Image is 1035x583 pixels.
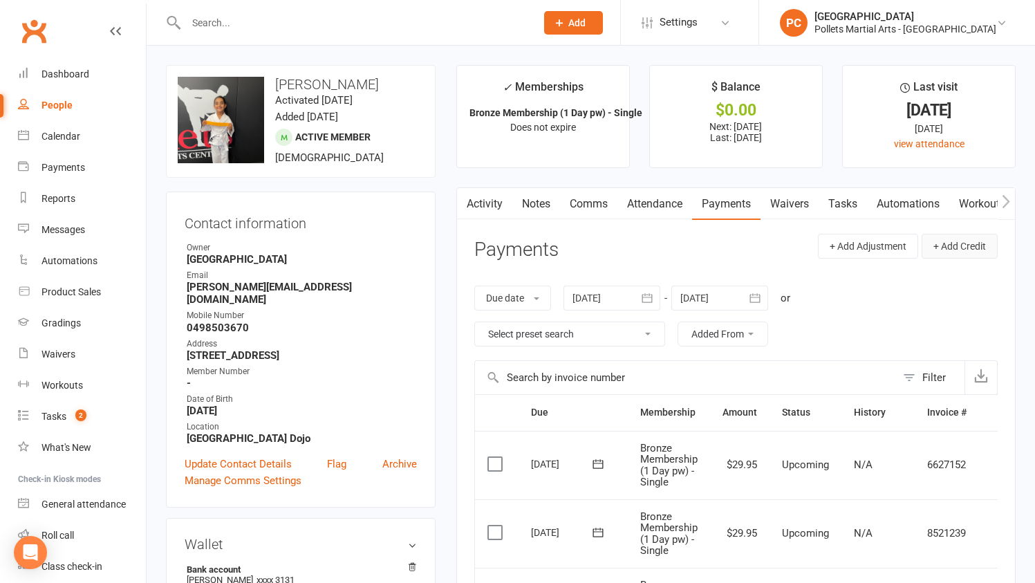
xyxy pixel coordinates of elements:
th: Membership [628,395,710,430]
strong: - [187,377,417,389]
a: Payments [692,188,761,220]
a: Payments [18,152,146,183]
a: Calendar [18,121,146,152]
input: Search... [182,13,526,33]
strong: [GEOGRAPHIC_DATA] Dojo [187,432,417,445]
div: [DATE] [855,121,1003,136]
a: Reports [18,183,146,214]
div: People [41,100,73,111]
strong: [GEOGRAPHIC_DATA] [187,253,417,266]
td: $29.95 [710,431,770,499]
strong: [PERSON_NAME][EMAIL_ADDRESS][DOMAIN_NAME] [187,281,417,306]
a: Automations [18,246,146,277]
span: Bronze Membership (1 Day pw) - Single [640,510,698,557]
p: Next: [DATE] Last: [DATE] [662,121,810,143]
span: N/A [854,459,873,471]
td: 6627152 [915,431,979,499]
div: Location [187,420,417,434]
th: Invoice # [915,395,979,430]
div: Memberships [503,78,584,104]
button: Filter [896,361,964,394]
i: ✓ [503,81,512,94]
div: Dashboard [41,68,89,80]
div: Product Sales [41,286,101,297]
div: [GEOGRAPHIC_DATA] [814,10,996,23]
a: Attendance [617,188,692,220]
th: Status [770,395,841,430]
a: Workouts [949,188,1015,220]
div: Gradings [41,317,81,328]
a: Tasks [819,188,867,220]
div: Last visit [900,78,958,103]
a: Manage Comms Settings [185,472,301,489]
time: Activated [DATE] [275,94,353,107]
div: Calendar [41,131,80,142]
img: image1750905783.png [178,77,264,163]
a: Messages [18,214,146,246]
button: Due date [474,286,551,311]
h3: Contact information [185,210,417,231]
div: Reports [41,193,75,204]
a: Automations [867,188,949,220]
button: Add [544,11,603,35]
a: Waivers [761,188,819,220]
div: $0.00 [662,103,810,118]
a: Tasks 2 [18,401,146,432]
strong: [DATE] [187,405,417,417]
span: Settings [660,7,698,38]
h3: Wallet [185,537,417,552]
h3: [PERSON_NAME] [178,77,424,92]
div: Mobile Number [187,309,417,322]
strong: [STREET_ADDRESS] [187,349,417,362]
div: or [781,290,790,306]
th: Amount [710,395,770,430]
a: Update Contact Details [185,456,292,472]
a: Workouts [18,370,146,401]
div: Date of Birth [187,393,417,406]
span: Does not expire [510,122,576,133]
a: What's New [18,432,146,463]
span: Upcoming [782,527,829,539]
a: Comms [560,188,617,220]
div: Automations [41,255,97,266]
a: Notes [512,188,560,220]
div: Pollets Martial Arts - [GEOGRAPHIC_DATA] [814,23,996,35]
a: Gradings [18,308,146,339]
span: N/A [854,527,873,539]
div: [DATE] [855,103,1003,118]
div: Roll call [41,530,74,541]
strong: 0498503670 [187,322,417,334]
input: Search by invoice number [475,361,896,394]
div: Open Intercom Messenger [14,536,47,569]
div: Messages [41,224,85,235]
a: Roll call [18,520,146,551]
th: Due [519,395,628,430]
a: Clubworx [17,14,51,48]
a: Flag [327,456,346,472]
div: Workouts [41,380,83,391]
time: Added [DATE] [275,111,338,123]
div: General attendance [41,499,126,510]
a: Archive [382,456,417,472]
button: + Add Credit [922,234,998,259]
td: $29.95 [710,499,770,568]
a: view attendance [894,138,964,149]
strong: Bank account [187,564,410,575]
a: Dashboard [18,59,146,90]
div: [DATE] [531,453,595,474]
div: Tasks [41,411,66,422]
div: Owner [187,241,417,255]
button: + Add Adjustment [818,234,918,259]
a: People [18,90,146,121]
div: What's New [41,442,91,453]
div: PC [780,9,808,37]
span: Bronze Membership (1 Day pw) - Single [640,442,698,489]
div: $ Balance [711,78,761,103]
div: Filter [922,369,946,386]
div: Waivers [41,349,75,360]
a: Waivers [18,339,146,370]
strong: Bronze Membership (1 Day pw) - Single [469,107,642,118]
span: Active member [295,131,371,142]
a: Activity [457,188,512,220]
h3: Payments [474,239,559,261]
